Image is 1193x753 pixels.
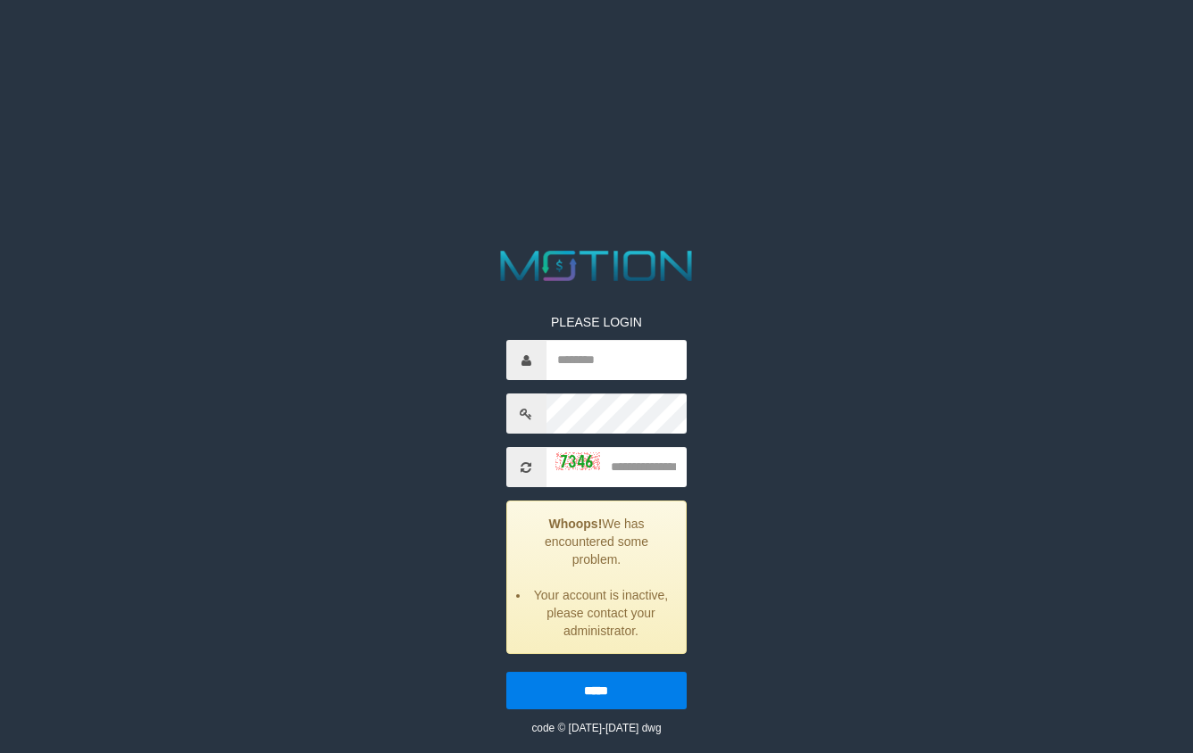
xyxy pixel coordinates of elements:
li: Your account is inactive, please contact your administrator. [530,586,673,640]
strong: Whoops! [548,517,602,531]
p: PLEASE LOGIN [506,313,688,331]
small: code © [DATE]-[DATE] dwg [531,722,661,734]
img: MOTION_logo.png [492,245,701,286]
div: We has encountered some problem. [506,501,688,654]
img: captcha [555,452,600,470]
